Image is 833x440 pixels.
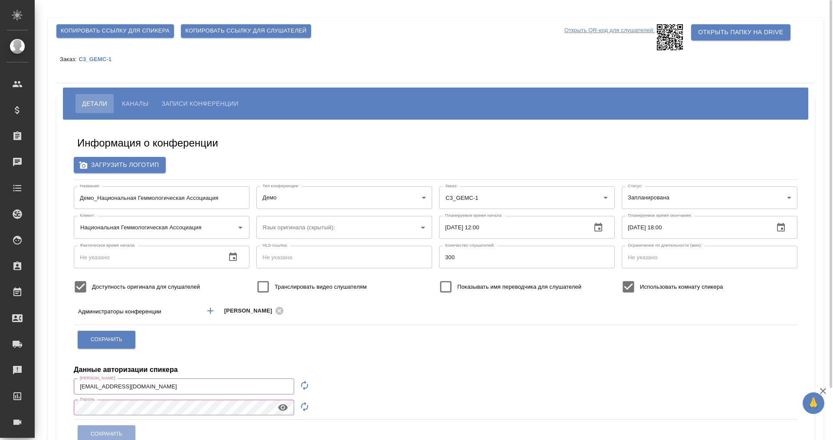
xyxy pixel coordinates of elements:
[92,283,200,291] span: Доступность оригинала для слушателей
[256,246,432,268] input: Не указана
[224,306,278,315] span: [PERSON_NAME]
[457,283,581,291] span: Показывать имя переводчика для слушателей
[74,157,166,173] label: Загрузить логотип
[81,160,159,170] span: Загрузить логотип
[78,331,135,349] button: Сохранить
[74,365,178,375] h4: Данные авторизации спикера
[77,136,218,150] h5: Информация о конференции
[181,24,311,38] button: Копировать ссылку для слушателей
[439,216,584,238] input: Не указано
[60,56,79,62] p: Заказ:
[74,246,219,268] input: Не указано
[600,192,612,204] button: Open
[78,307,197,316] p: Администраторы конференции
[698,27,783,38] span: Открыть папку на Drive
[622,186,797,209] div: Запланирована
[803,392,824,414] button: 🙏
[640,283,723,291] span: Использовать комнату спикера
[417,222,429,234] button: Open
[74,186,249,209] input: Не указан
[729,310,731,312] button: Open
[439,246,615,268] input: Не указано
[200,300,221,321] button: Добавить менеджера
[122,98,148,109] span: Каналы
[91,336,122,343] span: Сохранить
[256,186,432,209] div: Демо
[691,24,790,40] button: Открыть папку на Drive
[74,378,294,394] input: Не указано
[61,26,170,36] span: Копировать ссылку для спикера
[79,55,118,62] a: C3_GEMC-1
[275,283,367,291] span: Транслировать видео слушателям
[806,394,821,412] span: 🙏
[622,246,797,268] input: Не указано
[185,26,307,36] span: Копировать ссылку для слушателей
[224,305,287,316] div: [PERSON_NAME]
[234,222,246,234] button: Open
[161,98,238,109] span: Записи конференции
[622,216,767,238] input: Не указано
[82,98,107,109] span: Детали
[564,24,655,50] p: Открыть QR-код для слушателей:
[56,24,174,38] button: Копировать ссылку для спикера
